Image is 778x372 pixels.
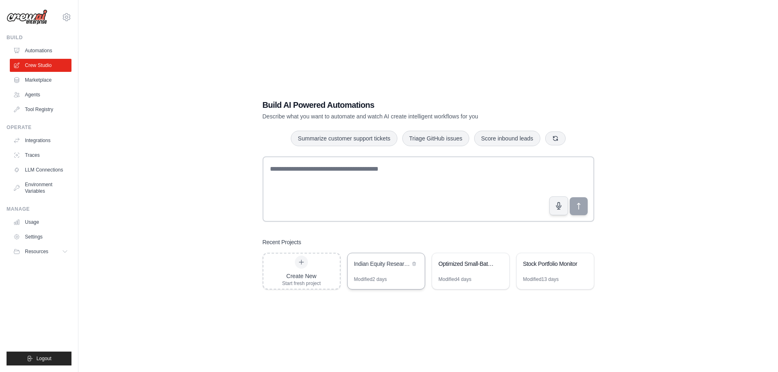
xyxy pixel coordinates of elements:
[439,260,495,268] div: Optimized Small-Batch Stock Analysis with Comprehensive Reporting
[7,352,71,365] button: Logout
[10,134,71,147] a: Integrations
[7,206,71,212] div: Manage
[402,131,469,146] button: Triage GitHub issues
[263,112,537,120] p: Describe what you want to automate and watch AI create intelligent workflows for you
[7,124,71,131] div: Operate
[7,9,47,25] img: Logo
[523,276,559,283] div: Modified 13 days
[474,131,540,146] button: Score inbound leads
[10,88,71,101] a: Agents
[549,196,568,215] button: Click to speak your automation idea
[10,59,71,72] a: Crew Studio
[439,276,472,283] div: Modified 4 days
[7,34,71,41] div: Build
[36,355,51,362] span: Logout
[263,238,301,246] h3: Recent Projects
[25,248,48,255] span: Resources
[545,131,566,145] button: Get new suggestions
[354,260,410,268] div: Indian Equity Research Automation
[291,131,397,146] button: Summarize customer support tickets
[282,272,321,280] div: Create New
[10,216,71,229] a: Usage
[10,163,71,176] a: LLM Connections
[10,230,71,243] a: Settings
[10,74,71,87] a: Marketplace
[10,103,71,116] a: Tool Registry
[10,178,71,198] a: Environment Variables
[263,99,537,111] h1: Build AI Powered Automations
[10,245,71,258] button: Resources
[282,280,321,287] div: Start fresh project
[523,260,579,268] div: Stock Portfolio Monitor
[10,149,71,162] a: Traces
[410,260,418,268] button: Delete project
[737,333,778,372] iframe: Chat Widget
[354,276,387,283] div: Modified 2 days
[10,44,71,57] a: Automations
